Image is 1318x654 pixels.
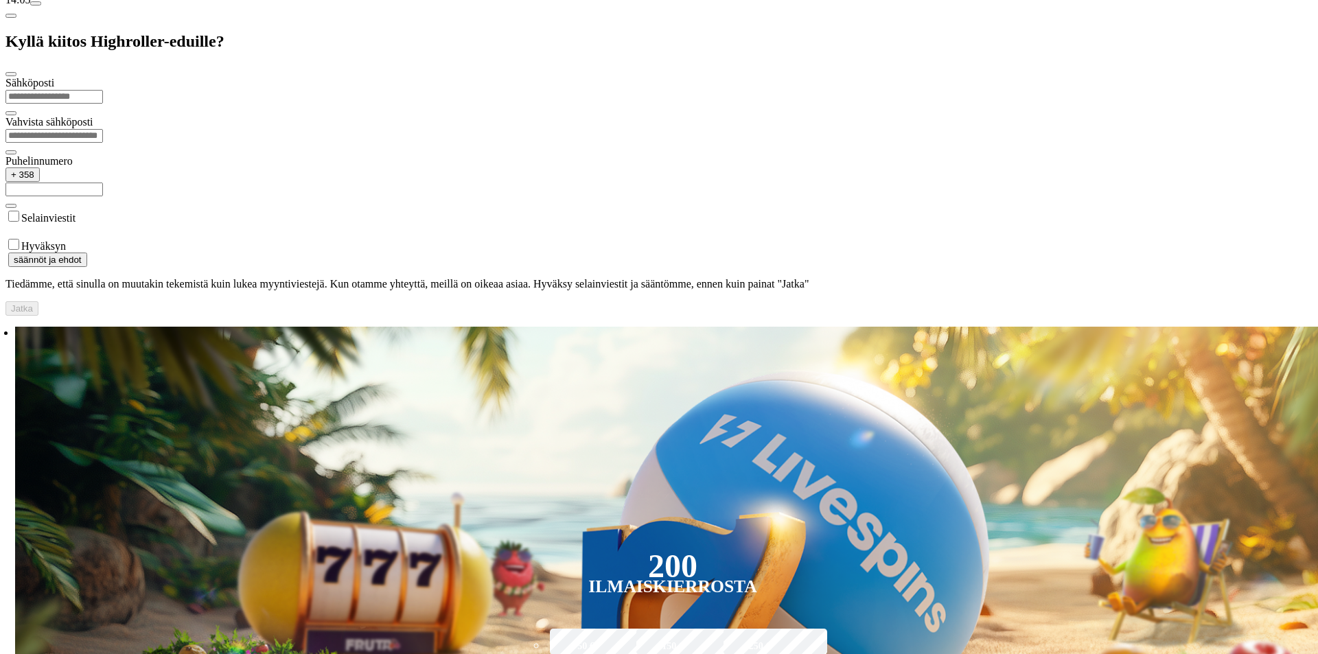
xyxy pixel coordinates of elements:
[5,111,16,115] button: eye icon
[21,212,76,224] label: Selainviestit
[8,253,87,267] button: säännöt ja ehdot
[588,579,757,595] div: Ilmaiskierrosta
[5,32,1313,51] h2: Kyllä kiitos Highroller-eduille?
[5,150,16,154] button: eye icon
[648,558,697,574] div: 200
[5,301,38,316] button: Jatka
[5,116,93,128] label: Vahvista sähköposti
[5,167,40,182] button: + 358chevron-down icon
[5,72,16,76] button: close
[21,240,66,252] label: Hyväksyn
[5,204,16,208] button: eye icon
[30,1,41,5] button: menu
[5,77,54,89] label: Sähköposti
[5,155,73,167] label: Puhelinnumero
[5,278,1313,290] p: Tiedämme, että sinulla on muutakin tekemistä kuin lukea myyntiviestejä. Kun otamme yhteyttä, meil...
[11,303,33,314] span: Jatka
[5,14,16,18] button: chevron-left icon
